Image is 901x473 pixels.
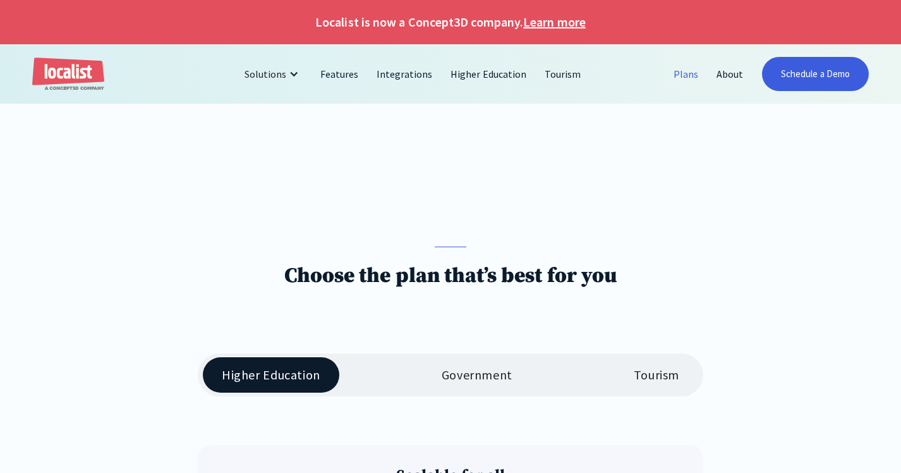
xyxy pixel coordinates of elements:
a: Tourism [536,59,590,89]
a: Plans [665,59,708,89]
a: Schedule a Demo [762,57,869,91]
a: home [32,58,104,91]
a: Integrations [368,59,442,89]
div: Higher Education [222,367,320,383]
a: Learn more [523,13,585,32]
a: About [708,59,753,89]
a: Features [311,59,368,89]
a: Higher Education [442,59,536,89]
h1: Choose the plan that’s best for you [284,263,617,289]
div: Solutions [235,59,311,89]
div: Government [442,367,512,383]
div: Solutions [245,66,286,82]
div: Tourism [634,367,679,383]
